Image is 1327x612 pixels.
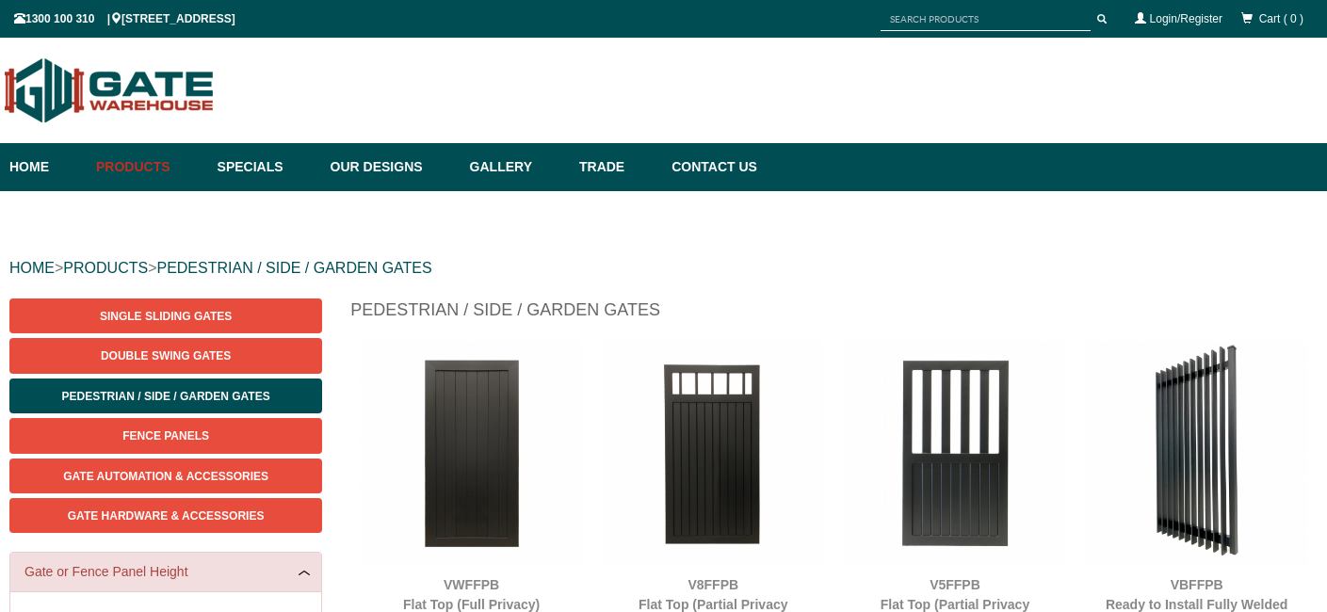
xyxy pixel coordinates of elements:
span: Double Swing Gates [101,349,231,362]
input: SEARCH PRODUCTS [881,8,1091,31]
a: Trade [570,143,662,191]
span: Gate Hardware & Accessories [68,509,265,523]
span: 1300 100 310 | [STREET_ADDRESS] [14,12,235,25]
a: Our Designs [321,143,461,191]
a: Gate Automation & Accessories [9,459,322,493]
a: Products [87,143,208,191]
img: VBFFPB - Ready to Install Fully Welded 65x16mm Vertical Blade - Aluminium Pedestrian / Side Gate ... [1085,341,1308,564]
img: V8FFPB - Flat Top (Partial Privacy approx.85%) - Aluminium Pedestrian / Side Gate (Single Swing G... [602,341,825,564]
span: Single Sliding Gates [100,310,232,323]
a: Gallery [461,143,570,191]
img: V5FFPB - Flat Top (Partial Privacy approx.50%) - Aluminium Pedestrian / Side Gate (Single Swing G... [844,341,1067,564]
a: Specials [208,143,321,191]
a: Gate or Fence Panel Height [24,562,307,582]
a: PEDESTRIAN / SIDE / GARDEN GATES [156,260,431,276]
span: Cart ( 0 ) [1259,12,1303,25]
a: Home [9,143,87,191]
a: HOME [9,260,55,276]
span: Fence Panels [122,429,209,443]
a: Fence Panels [9,418,322,453]
a: Double Swing Gates [9,338,322,373]
a: Single Sliding Gates [9,298,322,333]
img: VWFFPB - Flat Top (Full Privacy) - Aluminium Pedestrian / Side Gate (Single Swing Gate) - Matte B... [360,341,583,564]
span: Pedestrian / Side / Garden Gates [62,390,270,403]
a: Contact Us [662,143,757,191]
span: Gate Automation & Accessories [63,470,268,483]
a: PRODUCTS [63,260,148,276]
h1: Pedestrian / Side / Garden Gates [350,298,1318,331]
a: Login/Register [1150,12,1222,25]
a: Pedestrian / Side / Garden Gates [9,378,322,413]
a: Gate Hardware & Accessories [9,498,322,533]
div: > > [9,238,1318,298]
